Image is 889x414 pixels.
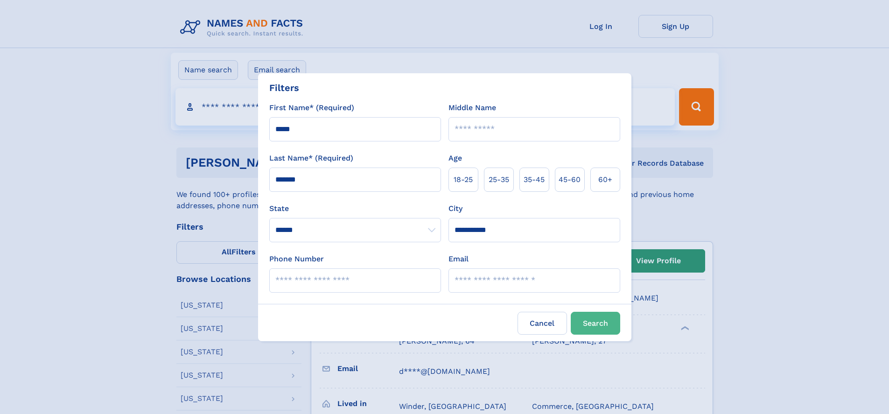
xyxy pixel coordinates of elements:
label: First Name* (Required) [269,102,354,113]
label: Phone Number [269,253,324,265]
span: 18‑25 [454,174,473,185]
span: 45‑60 [559,174,581,185]
span: 25‑35 [489,174,509,185]
label: Email [448,253,469,265]
label: State [269,203,441,214]
button: Search [571,312,620,335]
label: Age [448,153,462,164]
label: Cancel [518,312,567,335]
span: 60+ [598,174,612,185]
label: City [448,203,462,214]
label: Last Name* (Required) [269,153,353,164]
div: Filters [269,81,299,95]
span: 35‑45 [524,174,545,185]
label: Middle Name [448,102,496,113]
